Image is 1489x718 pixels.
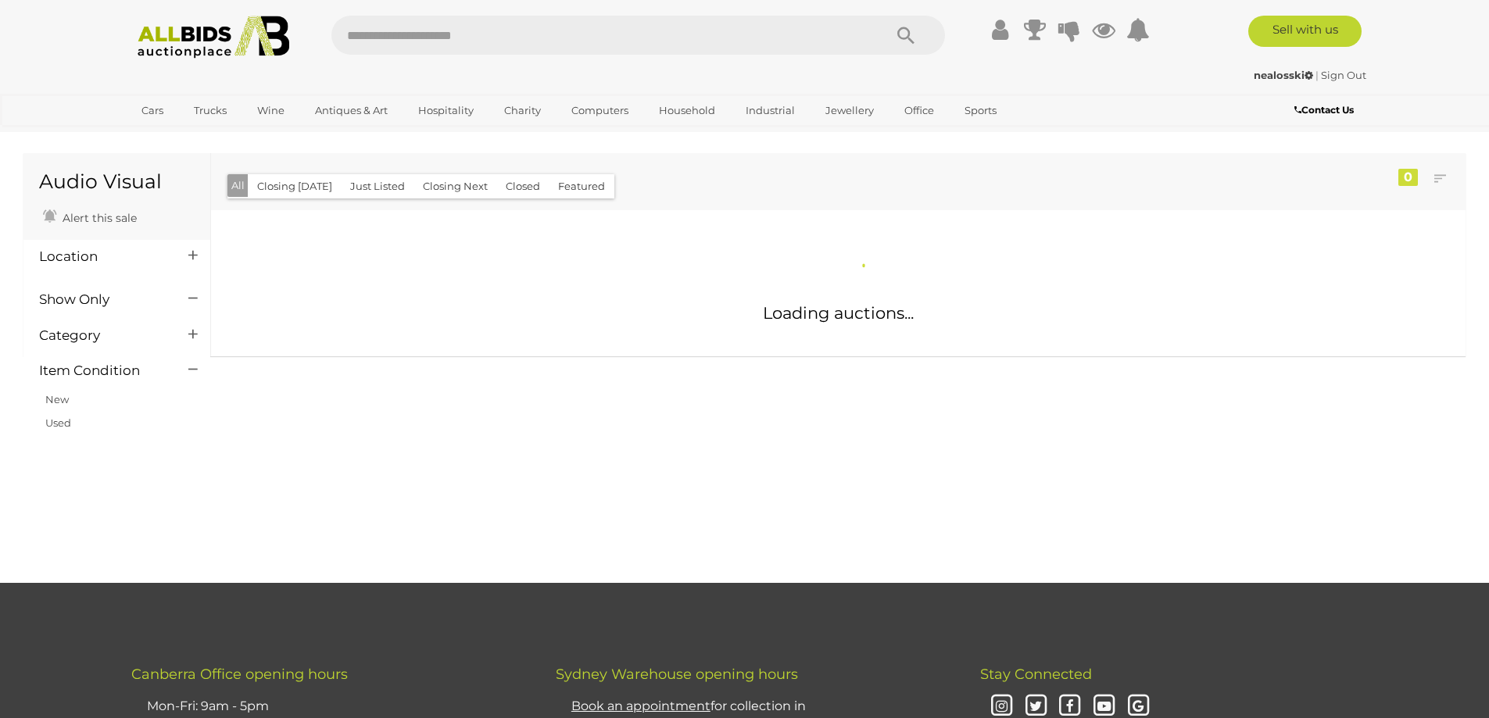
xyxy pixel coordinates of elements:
a: Trucks [184,98,237,123]
a: Wine [247,98,295,123]
img: Allbids.com.au [129,16,299,59]
button: Featured [549,174,614,198]
a: Antiques & Art [305,98,398,123]
a: nealosski [1254,69,1315,81]
a: Charity [494,98,551,123]
span: Loading auctions... [763,303,914,323]
a: Sign Out [1321,69,1366,81]
h4: Category [39,328,165,343]
span: Canberra Office opening hours [131,666,348,683]
strong: nealosski [1254,69,1313,81]
a: Sports [954,98,1007,123]
u: Book an appointment [571,698,710,713]
a: [GEOGRAPHIC_DATA] [131,123,263,149]
button: All [227,174,249,197]
a: Alert this sale [39,205,141,228]
button: Closing [DATE] [248,174,342,198]
button: Search [867,16,945,55]
button: Closed [496,174,549,198]
h4: Show Only [39,292,165,307]
a: Used [45,416,71,429]
a: Contact Us [1294,102,1358,119]
a: Office [894,98,944,123]
div: 0 [1398,169,1418,186]
a: Computers [561,98,639,123]
a: Hospitality [408,98,484,123]
span: | [1315,69,1319,81]
a: Household [649,98,725,123]
span: Alert this sale [59,211,137,225]
h1: Audio Visual [39,171,195,193]
a: Industrial [736,98,805,123]
b: Contact Us [1294,104,1354,116]
a: Jewellery [815,98,884,123]
a: Sell with us [1248,16,1362,47]
a: New [45,393,69,405]
span: Sydney Warehouse opening hours [556,666,798,683]
h4: Location [39,249,165,264]
h4: Item Condition [39,363,165,378]
a: Cars [131,98,174,123]
button: Closing Next [413,174,497,198]
button: Just Listed [341,174,414,198]
span: Stay Connected [980,666,1092,683]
